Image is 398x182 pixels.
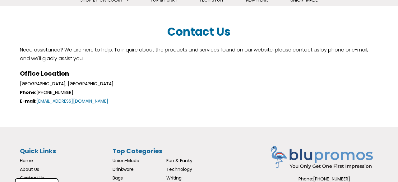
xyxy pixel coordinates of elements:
span: [PHONE_NUMBER] [36,89,73,95]
a: Contact Us [20,175,44,181]
span: [PHONE_NUMBER] [313,176,350,182]
a: Union-Made [113,158,139,164]
h3: Quick Links [20,146,109,156]
span: Phone: [20,89,36,95]
a: About Us [20,166,39,172]
a: Fun & Funky [166,158,192,164]
a: Technology [166,166,192,172]
img: Blupromos LLC's Logo [271,146,378,170]
h3: Office Location [20,21,378,78]
span: [GEOGRAPHIC_DATA], [GEOGRAPHIC_DATA] [20,81,113,87]
a: Writing [166,175,182,181]
a: Bags [113,175,123,181]
p: Need assistance? We are here to help. To inquire about the products and services found on our web... [20,46,378,63]
a: [EMAIL_ADDRESS][DOMAIN_NAME] [36,98,108,104]
h1: Contact Us [20,28,378,36]
a: Drinkware [113,166,134,172]
a: Home [20,158,33,164]
span: E-mail: [20,98,36,104]
h3: Top Categories [113,146,220,156]
span: Phone: [298,176,313,182]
